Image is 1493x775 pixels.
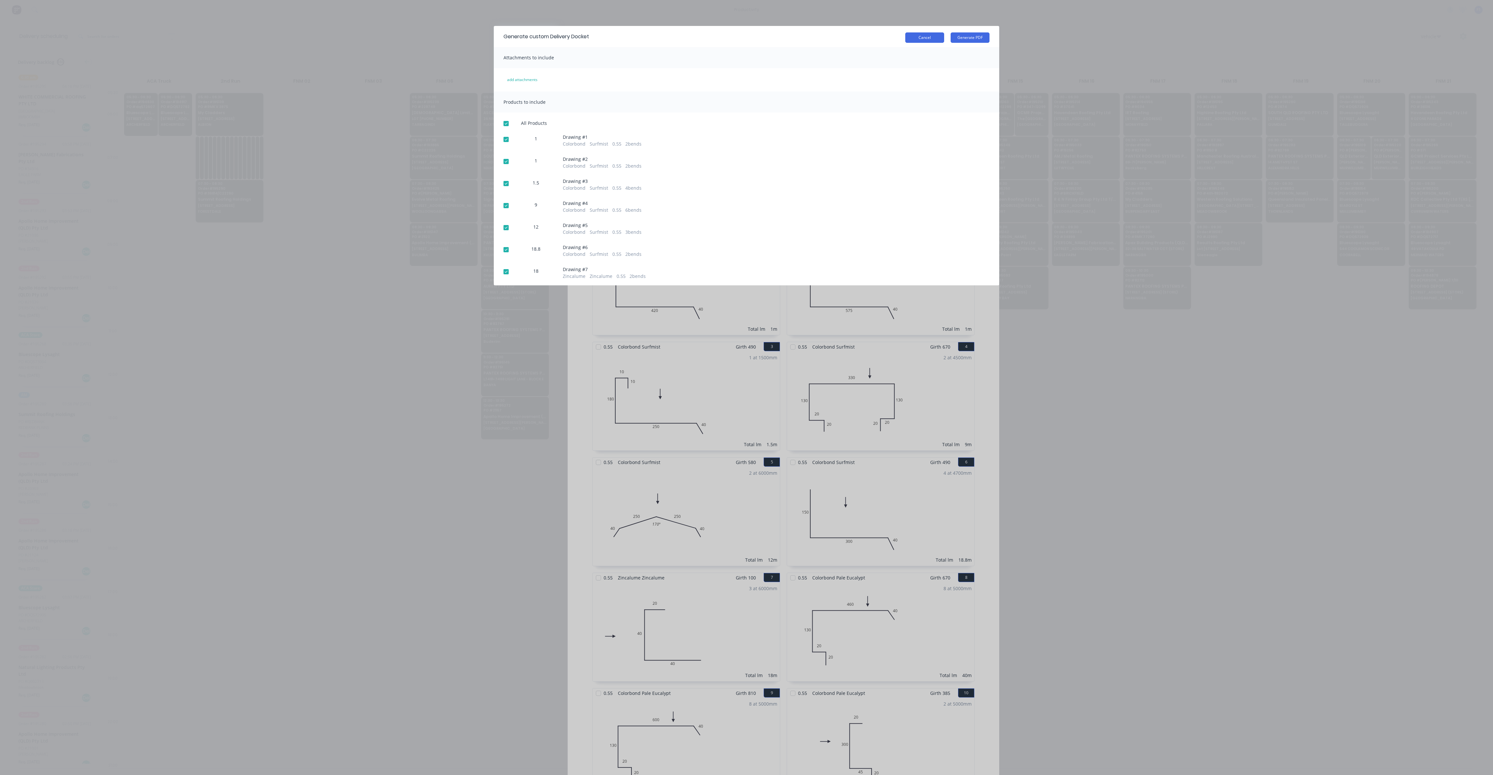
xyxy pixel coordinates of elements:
span: 2 bends [625,140,642,147]
span: Drawing # 4 [563,200,642,207]
span: 0.55 [612,251,621,257]
span: Colorbond [563,185,585,191]
span: Colorbond [563,162,585,169]
span: Surfmist [590,251,608,257]
span: 18 [533,268,538,274]
span: 18.8 [531,245,540,252]
span: 9 [535,201,537,208]
span: 3 bends [625,229,642,235]
span: 0.55 [612,140,621,147]
span: 6 bends [625,207,642,213]
span: 2 bends [630,273,646,280]
span: Surfmist [590,185,608,191]
span: 1 [535,135,537,142]
span: Zincalume [563,273,585,280]
button: Cancel [905,32,944,43]
span: 2 bends [625,251,642,257]
span: Colorbond [563,140,585,147]
span: All Products [521,120,551,126]
span: Surfmist [590,162,608,169]
span: 4 bends [625,185,642,191]
button: add attachments [500,75,544,85]
span: 1 [535,157,537,164]
span: Colorbond [563,229,585,235]
span: 12 [533,223,538,230]
span: Attachments to include [503,54,554,61]
span: Drawing # 6 [563,244,642,251]
span: Drawing # 5 [563,222,642,229]
span: 0.55 [612,229,621,235]
span: 1.5 [533,179,539,186]
span: 2 bends [625,162,642,169]
span: Drawing # 3 [563,178,642,185]
span: Drawing # 7 [563,266,646,273]
span: 0.55 [612,185,621,191]
span: Products to include [503,99,546,105]
button: Generate PDF [951,32,990,43]
div: Generate custom Delivery Docket [503,33,589,41]
span: Drawing # 1 [563,134,642,140]
span: Surfmist [590,229,608,235]
span: Surfmist [590,140,608,147]
span: Drawing # 2 [563,156,642,162]
span: 0.55 [617,273,626,280]
span: 0.55 [612,162,621,169]
span: Colorbond [563,207,585,213]
span: Zincalume [590,273,612,280]
span: Surfmist [590,207,608,213]
span: Colorbond [563,251,585,257]
span: 0.55 [612,207,621,213]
